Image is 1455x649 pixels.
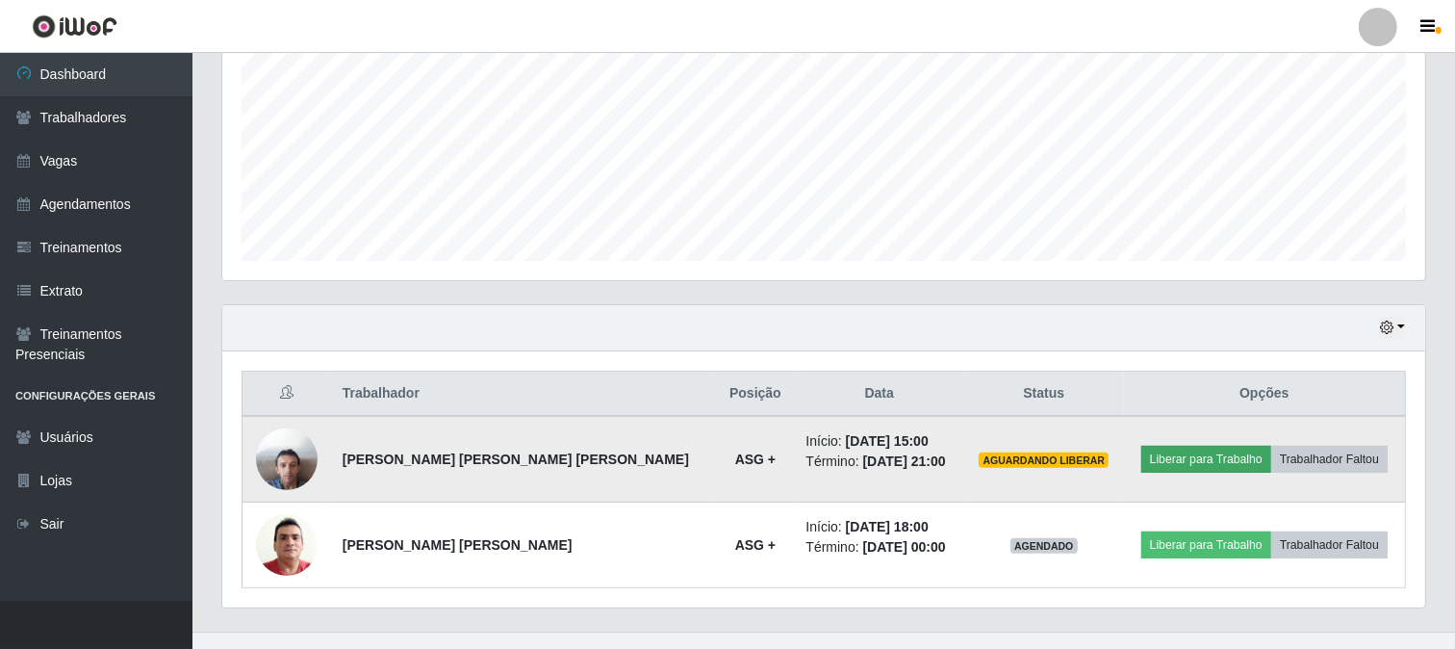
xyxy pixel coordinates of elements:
[1141,446,1271,473] button: Liberar para Trabalho
[343,537,573,553] strong: [PERSON_NAME] [PERSON_NAME]
[1271,532,1388,558] button: Trabalhador Faltou
[32,14,117,39] img: CoreUI Logo
[331,372,717,417] th: Trabalhador
[805,452,952,472] li: Término:
[1124,372,1406,417] th: Opções
[343,452,689,467] strong: [PERSON_NAME] [PERSON_NAME] [PERSON_NAME]
[964,372,1124,417] th: Status
[805,517,952,537] li: Início:
[1010,538,1078,554] span: AGENDADO
[716,372,794,417] th: Posição
[256,504,318,585] img: 1717722421644.jpeg
[1271,446,1388,473] button: Trabalhador Faltou
[863,454,946,469] time: [DATE] 21:00
[805,537,952,558] li: Término:
[846,519,929,534] time: [DATE] 18:00
[735,537,776,553] strong: ASG +
[863,539,946,555] time: [DATE] 00:00
[735,452,776,467] strong: ASG +
[794,372,963,417] th: Data
[805,431,952,452] li: Início:
[256,418,318,500] img: 1745881058992.jpeg
[979,453,1109,468] span: AGUARDANDO LIBERAR
[846,433,929,449] time: [DATE] 15:00
[1141,532,1271,558] button: Liberar para Trabalho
